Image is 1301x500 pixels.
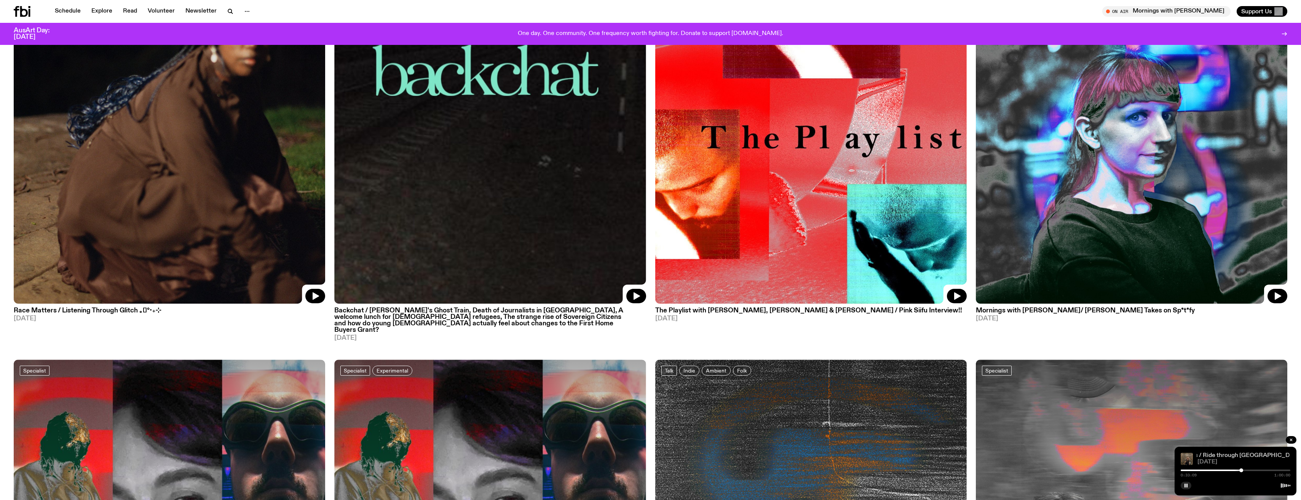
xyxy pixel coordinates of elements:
[344,368,367,374] span: Specialist
[1274,473,1290,477] span: 1:00:00
[1241,8,1272,15] span: Support Us
[518,30,783,37] p: One day. One community. One frequency worth fighting for. Donate to support [DOMAIN_NAME].
[976,307,1287,314] h3: Mornings with [PERSON_NAME]/ [PERSON_NAME] Takes on Sp*t*fy
[118,6,142,17] a: Read
[665,368,674,374] span: Talk
[737,368,747,374] span: Folk
[14,315,325,322] span: [DATE]
[1237,6,1287,17] button: Support Us
[655,304,967,322] a: The Playlist with [PERSON_NAME], [PERSON_NAME] & [PERSON_NAME] / Pink Siifu Interview!![DATE]
[20,366,49,376] a: Specialist
[1181,453,1193,465] img: Sara and Malaak squatting on ground in fbi music library. Sara is making peace signs behind Malaa...
[14,307,325,314] h3: Race Matters / Listening Through Glitch ｡𖦹°‧₊⊹
[334,304,646,341] a: Backchat / [PERSON_NAME]'s Ghost Train, Death of Journalists in [GEOGRAPHIC_DATA], A welcome lunc...
[334,335,646,341] span: [DATE]
[372,366,412,376] a: Experimental
[661,366,677,376] a: Talk
[702,366,731,376] a: Ambient
[982,366,1012,376] a: Specialist
[87,6,117,17] a: Explore
[655,307,967,314] h3: The Playlist with [PERSON_NAME], [PERSON_NAME] & [PERSON_NAME] / Pink Siifu Interview!!
[706,368,726,374] span: Ambient
[377,368,408,374] span: Experimental
[340,366,370,376] a: Specialist
[50,6,85,17] a: Schedule
[23,368,46,374] span: Specialist
[655,315,967,322] span: [DATE]
[334,307,646,333] h3: Backchat / [PERSON_NAME]'s Ghost Train, Death of Journalists in [GEOGRAPHIC_DATA], A welcome lunc...
[679,366,699,376] a: Indie
[976,315,1287,322] span: [DATE]
[1197,459,1290,465] span: [DATE]
[985,368,1008,374] span: Specialist
[683,368,695,374] span: Indie
[1181,473,1197,477] span: 0:33:09
[1102,6,1231,17] button: On AirMornings with [PERSON_NAME]
[14,27,62,40] h3: AusArt Day: [DATE]
[143,6,179,17] a: Volunteer
[14,304,325,322] a: Race Matters / Listening Through Glitch ｡𖦹°‧₊⊹[DATE]
[733,366,751,376] a: Folk
[976,304,1287,322] a: Mornings with [PERSON_NAME]/ [PERSON_NAME] Takes on Sp*t*fy[DATE]
[181,6,221,17] a: Newsletter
